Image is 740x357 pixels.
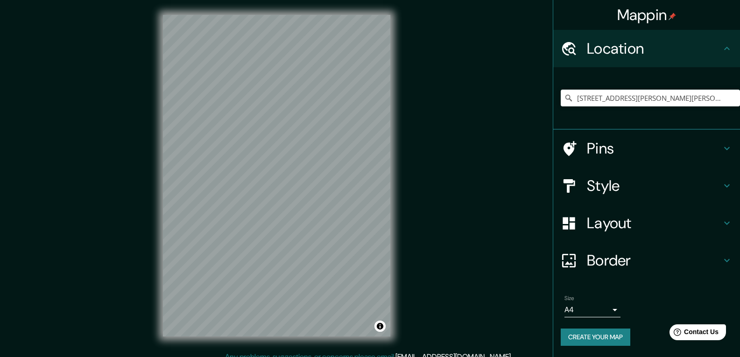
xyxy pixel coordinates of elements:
[617,6,677,24] h4: Mappin
[587,139,721,158] h4: Pins
[561,90,740,106] input: Pick your city or area
[553,30,740,67] div: Location
[553,204,740,242] div: Layout
[553,130,740,167] div: Pins
[564,302,620,317] div: A4
[587,39,721,58] h4: Location
[587,214,721,232] h4: Layout
[163,15,390,336] canvas: Map
[374,321,386,332] button: Toggle attribution
[564,294,574,302] label: Size
[561,329,630,346] button: Create your map
[553,167,740,204] div: Style
[657,321,730,347] iframe: Help widget launcher
[553,242,740,279] div: Border
[669,13,676,20] img: pin-icon.png
[587,176,721,195] h4: Style
[587,251,721,270] h4: Border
